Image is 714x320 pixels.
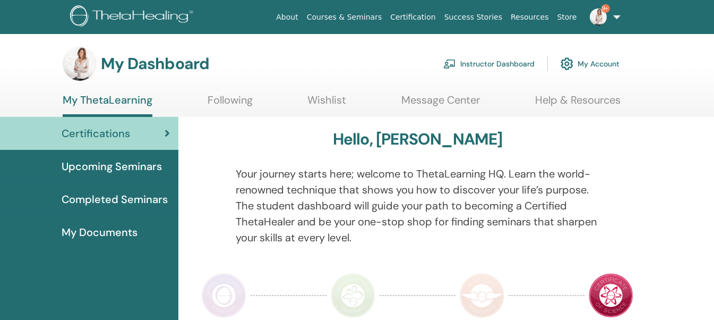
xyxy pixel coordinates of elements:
[440,7,506,27] a: Success Stories
[333,130,503,149] h3: Hello, [PERSON_NAME]
[62,125,130,141] span: Certifications
[101,54,209,73] h3: My Dashboard
[460,273,504,318] img: Master
[443,59,456,69] img: chalkboard-teacher.svg
[601,4,610,13] span: 9+
[553,7,581,27] a: Store
[561,52,620,75] a: My Account
[62,158,162,174] span: Upcoming Seminars
[443,52,535,75] a: Instructor Dashboard
[62,191,168,207] span: Completed Seminars
[70,5,197,29] img: logo.png
[506,7,553,27] a: Resources
[63,94,152,117] a: My ThetaLearning
[589,273,633,318] img: Certificate of Science
[535,94,621,114] a: Help & Resources
[62,224,137,240] span: My Documents
[590,9,607,26] img: default.jpg
[386,7,440,27] a: Certification
[303,7,386,27] a: Courses & Seminars
[331,273,375,318] img: Instructor
[561,55,573,73] img: cog.svg
[202,273,246,318] img: Practitioner
[308,94,347,114] a: Wishlist
[208,94,253,114] a: Following
[401,94,480,114] a: Message Center
[63,47,97,81] img: default.jpg
[272,7,302,27] a: About
[236,166,600,246] p: Your journey starts here; welcome to ThetaLearning HQ. Learn the world-renowned technique that sh...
